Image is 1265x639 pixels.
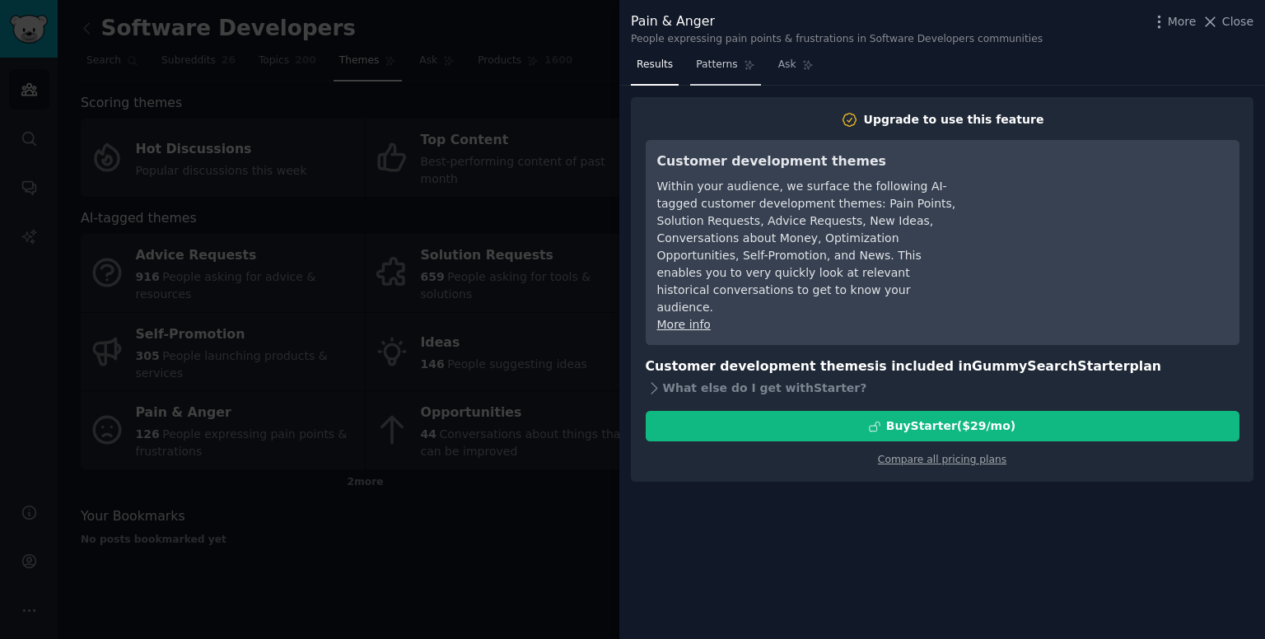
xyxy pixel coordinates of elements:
[646,357,1239,377] h3: Customer development themes is included in plan
[690,52,760,86] a: Patterns
[657,152,958,172] h3: Customer development themes
[1222,13,1253,30] span: Close
[657,318,711,331] a: More info
[631,52,679,86] a: Results
[1151,13,1197,30] button: More
[657,178,958,316] div: Within your audience, we surface the following AI-tagged customer development themes: Pain Points...
[878,454,1006,465] a: Compare all pricing plans
[646,376,1239,399] div: What else do I get with Starter ?
[1202,13,1253,30] button: Close
[631,12,1043,32] div: Pain & Anger
[773,52,819,86] a: Ask
[778,58,796,72] span: Ask
[696,58,737,72] span: Patterns
[631,32,1043,47] div: People expressing pain points & frustrations in Software Developers communities
[972,358,1129,374] span: GummySearch Starter
[646,411,1239,441] button: BuyStarter($29/mo)
[886,417,1015,435] div: Buy Starter ($ 29 /mo )
[981,152,1228,275] iframe: YouTube video player
[637,58,673,72] span: Results
[864,111,1044,128] div: Upgrade to use this feature
[1168,13,1197,30] span: More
